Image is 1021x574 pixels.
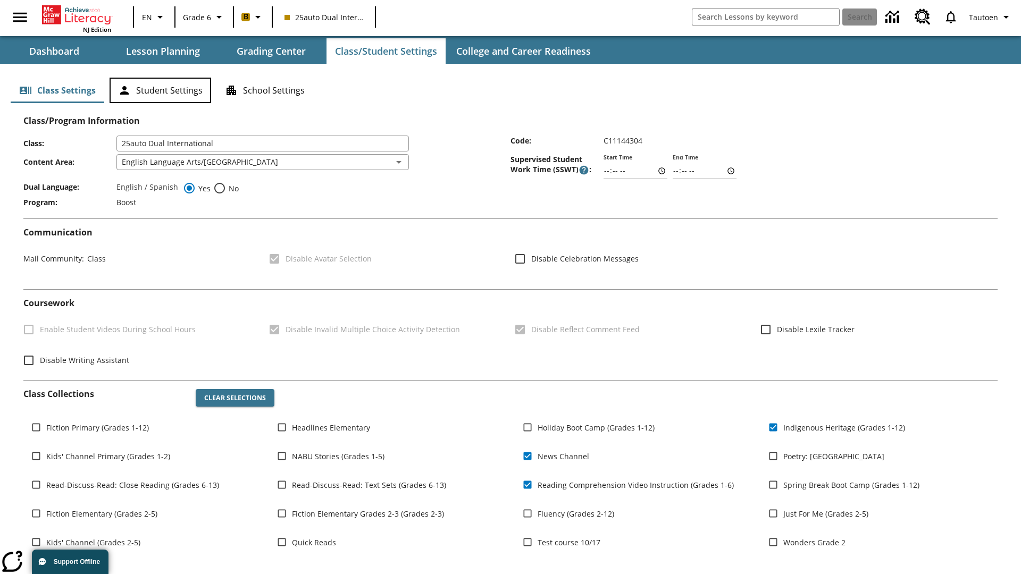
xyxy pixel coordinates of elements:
[42,3,111,33] div: Home
[531,324,640,335] span: Disable Reflect Comment Feed
[226,183,239,194] span: No
[783,451,884,462] span: Poetry: [GEOGRAPHIC_DATA]
[292,451,384,462] span: NABU Stories (Grades 1-5)
[23,227,998,238] h2: Communication
[116,182,178,195] label: English / Spanish
[11,78,104,103] button: Class Settings
[510,154,604,175] span: Supervised Student Work Time (SSWT) :
[23,227,998,281] div: Communication
[538,508,614,519] span: Fluency (Grades 2-12)
[23,116,998,126] h2: Class/Program Information
[237,7,269,27] button: Boost Class color is peach. Change class color
[46,479,219,491] span: Read-Discuss-Read: Close Reading (Grades 6-13)
[110,38,216,64] button: Lesson Planning
[23,298,998,371] div: Coursework
[4,2,36,33] button: Open side menu
[783,508,868,519] span: Just For Me (Grades 2-5)
[23,197,116,207] span: Program :
[42,4,111,26] a: Home
[40,324,196,335] span: Enable Student Videos During School Hours
[142,12,152,23] span: EN
[46,451,170,462] span: Kids' Channel Primary (Grades 1-2)
[538,422,655,433] span: Holiday Boot Camp (Grades 1-12)
[11,78,1010,103] div: Class/Student Settings
[531,253,639,264] span: Disable Celebration Messages
[196,389,274,407] button: Clear Selections
[54,558,100,565] span: Support Offline
[286,253,372,264] span: Disable Avatar Selection
[196,183,211,194] span: Yes
[216,78,313,103] button: School Settings
[538,451,589,462] span: News Channel
[292,422,370,433] span: Headlines Elementary
[23,381,998,567] div: Class Collections
[23,138,116,148] span: Class :
[179,7,230,27] button: Grade: Grade 6, Select a grade
[110,78,211,103] button: Student Settings
[40,354,129,366] span: Disable Writing Assistant
[292,479,446,491] span: Read-Discuss-Read: Text Sets (Grades 6-13)
[83,26,111,33] span: NJ Edition
[286,324,460,335] span: Disable Invalid Multiple Choice Activity Detection
[46,508,157,519] span: Fiction Elementary (Grades 2-5)
[783,422,905,433] span: Indigenous Heritage (Grades 1-12)
[116,136,409,151] input: Class
[32,550,108,574] button: Support Offline
[327,38,446,64] button: Class/Student Settings
[292,508,444,519] span: Fiction Elementary Grades 2-3 (Grades 2-3)
[84,254,106,264] span: Class
[783,537,846,548] span: Wonders Grade 2
[23,157,116,167] span: Content Area :
[183,12,211,23] span: Grade 6
[116,154,409,170] div: English Language Arts/[GEOGRAPHIC_DATA]
[284,12,363,23] span: 25auto Dual International
[218,38,324,64] button: Grading Center
[969,12,998,23] span: Tautoen
[46,537,140,548] span: Kids' Channel (Grades 2-5)
[23,126,998,210] div: Class/Program Information
[777,324,855,335] span: Disable Lexile Tracker
[116,197,136,207] span: Boost
[879,3,908,32] a: Data Center
[292,537,336,548] span: Quick Reads
[692,9,839,26] input: search field
[23,298,998,308] h2: Course work
[908,3,937,31] a: Resource Center, Will open in new tab
[137,7,171,27] button: Language: EN, Select a language
[579,165,589,175] button: Supervised Student Work Time is the timeframe when students can take LevelSet and when lessons ar...
[783,479,919,491] span: Spring Break Boot Camp (Grades 1-12)
[965,7,1017,27] button: Profile/Settings
[673,154,698,162] label: End Time
[448,38,599,64] button: College and Career Readiness
[510,136,604,146] span: Code :
[538,537,600,548] span: Test course 10/17
[1,38,107,64] button: Dashboard
[604,154,632,162] label: Start Time
[538,479,734,491] span: Reading Comprehension Video Instruction (Grades 1-6)
[604,136,642,146] span: C11144304
[23,182,116,192] span: Dual Language :
[23,389,187,399] h2: Class Collections
[46,422,149,433] span: Fiction Primary (Grades 1-12)
[937,3,965,31] a: Notifications
[23,254,84,264] span: Mail Community :
[244,10,248,23] span: B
